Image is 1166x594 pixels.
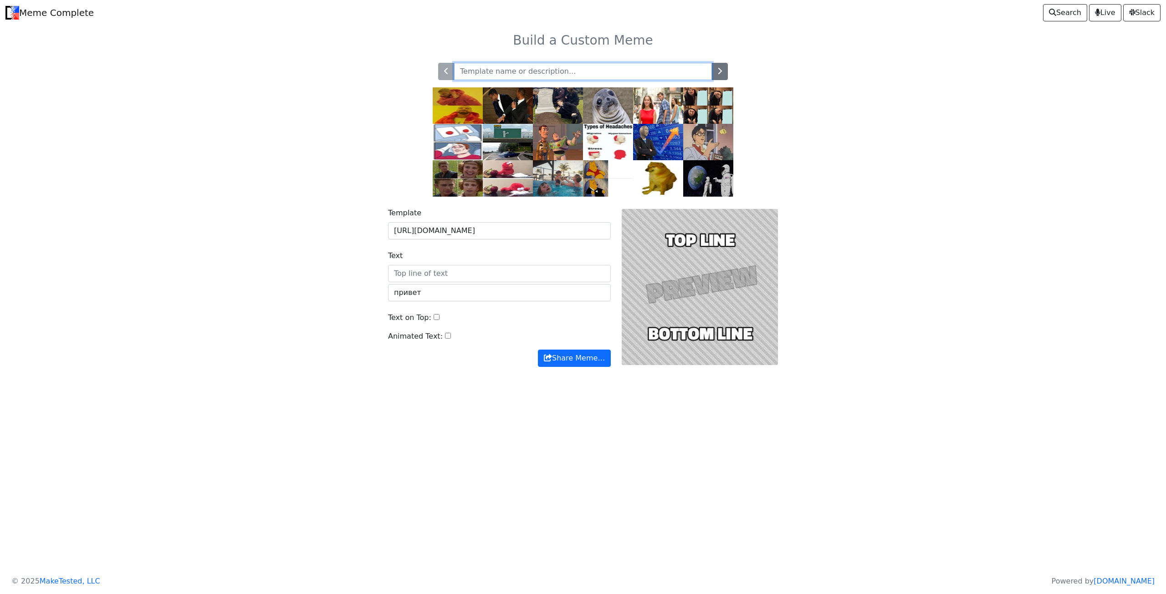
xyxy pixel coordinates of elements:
[533,87,583,124] img: grave.jpg
[433,87,483,124] img: drake.jpg
[5,4,94,22] a: Meme Complete
[1049,7,1081,18] span: Search
[5,6,19,20] img: Meme Complete
[583,87,633,124] img: ams.jpg
[1043,4,1087,21] a: Search
[1052,576,1155,587] p: Powered by
[388,284,611,301] input: Bottom line of text
[483,124,533,160] img: exit.jpg
[583,124,633,160] img: headaches.jpg
[483,87,533,124] img: slap.jpg
[538,350,611,367] button: Share Meme…
[454,63,712,80] input: Template name or description...
[1094,577,1155,585] a: [DOMAIN_NAME]
[388,222,611,239] input: Background Image URL
[388,312,431,323] label: Text on Top:
[633,160,683,197] img: cheems.jpg
[433,160,483,197] img: right.jpg
[633,124,683,160] img: stonks.jpg
[1095,7,1115,18] span: Live
[1089,4,1121,21] a: Live
[388,331,443,342] label: Animated Text:
[388,208,421,218] label: Template
[1123,4,1161,21] a: Slack
[533,124,583,160] img: buzz.jpg
[1129,7,1155,18] span: Slack
[11,576,100,587] p: © 2025
[433,124,483,160] img: ds.jpg
[683,124,733,160] img: pigeon.jpg
[40,577,100,585] a: MakeTested, LLC
[483,160,533,197] img: elmo.jpg
[388,250,403,261] label: Text
[633,87,683,124] img: db.jpg
[683,87,733,124] img: gru.jpg
[583,160,633,197] img: pooh.jpg
[683,160,733,197] img: astronaut.jpg
[533,160,583,197] img: pool.jpg
[388,265,611,282] input: Top line of text
[288,33,878,48] h3: Build a Custom Meme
